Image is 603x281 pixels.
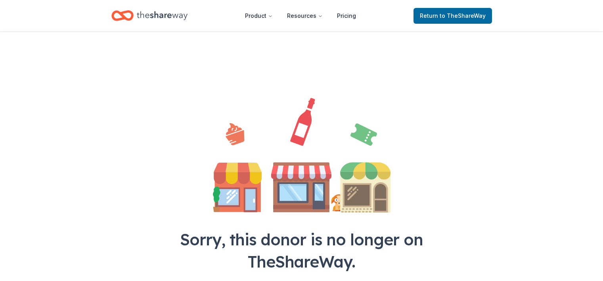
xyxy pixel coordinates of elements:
span: Return [420,11,486,21]
button: Product [239,8,279,24]
img: Illustration for landing page [213,98,391,213]
a: Returnto TheShareWay [413,8,492,24]
a: Pricing [331,8,362,24]
nav: Main [239,6,362,25]
div: Sorry, this donor is no longer on TheShareWay. [162,228,441,273]
button: Resources [281,8,329,24]
a: Home [111,6,188,25]
span: to TheShareWay [440,12,486,19]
